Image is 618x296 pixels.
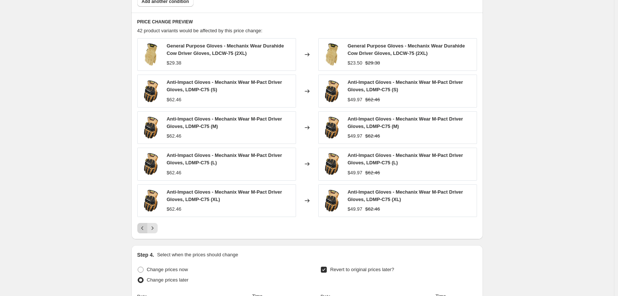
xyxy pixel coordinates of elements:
[347,59,362,67] div: $23.50
[365,205,380,213] strike: $62.46
[167,59,181,67] div: $29.38
[167,152,282,165] span: Anti-Impact Gloves - Mechanix Wear M-Pact Driver Gloves, LDMP-C75 (L)
[167,96,181,103] div: $62.46
[330,267,394,272] span: Revert to original prices later?
[365,96,380,103] strike: $62.46
[322,43,342,66] img: AnyConv.com__LDCW-75_f97c2bed-19bc-4d45-a4bf-102b47dbcc54_80x.jpg
[137,28,263,33] span: 42 product variants would be affected by this price change:
[167,132,181,140] div: $62.46
[322,153,342,175] img: AnyConv.com__LDMP-C75_50e39d66-dab6-4345-91f1-3bd5d801189a_80x.jpg
[147,267,188,272] span: Change prices now
[322,80,342,102] img: AnyConv.com__LDMP-C75_50e39d66-dab6-4345-91f1-3bd5d801189a_80x.jpg
[137,19,477,25] h6: PRICE CHANGE PREVIEW
[137,223,158,233] nav: Pagination
[347,169,362,177] div: $49.97
[365,169,380,177] strike: $62.46
[322,190,342,212] img: AnyConv.com__LDMP-C75_50e39d66-dab6-4345-91f1-3bd5d801189a_80x.jpg
[347,132,362,140] div: $49.97
[365,59,380,67] strike: $29.38
[157,251,238,259] p: Select when the prices should change
[322,116,342,139] img: AnyConv.com__LDMP-C75_50e39d66-dab6-4345-91f1-3bd5d801189a_80x.jpg
[347,152,463,165] span: Anti-Impact Gloves - Mechanix Wear M-Pact Driver Gloves, LDMP-C75 (L)
[167,169,181,177] div: $62.46
[347,96,362,103] div: $49.97
[137,251,154,259] h2: Step 4.
[347,189,463,202] span: Anti-Impact Gloves - Mechanix Wear M-Pact Driver Gloves, LDMP-C75 (XL)
[167,189,282,202] span: Anti-Impact Gloves - Mechanix Wear M-Pact Driver Gloves, LDMP-C75 (XL)
[141,116,161,139] img: AnyConv.com__LDMP-C75_50e39d66-dab6-4345-91f1-3bd5d801189a_80x.jpg
[141,153,161,175] img: AnyConv.com__LDMP-C75_50e39d66-dab6-4345-91f1-3bd5d801189a_80x.jpg
[167,116,282,129] span: Anti-Impact Gloves - Mechanix Wear M-Pact Driver Gloves, LDMP-C75 (M)
[141,190,161,212] img: AnyConv.com__LDMP-C75_50e39d66-dab6-4345-91f1-3bd5d801189a_80x.jpg
[141,43,161,66] img: AnyConv.com__LDCW-75_f97c2bed-19bc-4d45-a4bf-102b47dbcc54_80x.jpg
[147,223,158,233] button: Next
[147,277,189,283] span: Change prices later
[137,223,148,233] button: Previous
[347,116,463,129] span: Anti-Impact Gloves - Mechanix Wear M-Pact Driver Gloves, LDMP-C75 (M)
[167,79,282,92] span: Anti-Impact Gloves - Mechanix Wear M-Pact Driver Gloves, LDMP-C75 (S)
[167,43,284,56] span: General Purpose Gloves - Mechanix Wear Durahide Cow Driver Gloves, LDCW-75 (2XL)
[347,79,463,92] span: Anti-Impact Gloves - Mechanix Wear M-Pact Driver Gloves, LDMP-C75 (S)
[141,80,161,102] img: AnyConv.com__LDMP-C75_50e39d66-dab6-4345-91f1-3bd5d801189a_80x.jpg
[365,132,380,140] strike: $62.46
[347,43,465,56] span: General Purpose Gloves - Mechanix Wear Durahide Cow Driver Gloves, LDCW-75 (2XL)
[347,205,362,213] div: $49.97
[167,205,181,213] div: $62.46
